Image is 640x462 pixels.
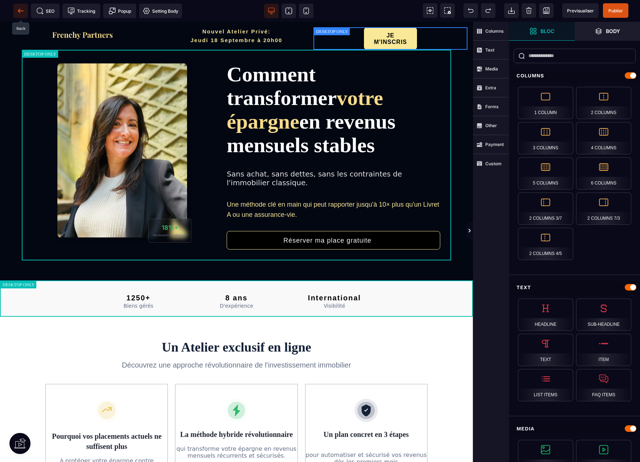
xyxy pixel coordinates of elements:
span: Tracking [68,7,95,15]
span: Previsualiser [567,8,594,13]
div: 3 Columns [518,122,573,154]
span: transformer [227,64,337,88]
span: Comment [227,41,316,64]
div: 4 Columns [576,122,631,154]
p: à protéger votre épargne contre l'inflation et les crises économiques. [46,435,167,449]
span: Open Layer Manager [575,22,640,41]
span: Une méthode clé en main qui peut rapporter jusqu'à 10× plus qu'un Livret A ou une assurance-vie. [227,179,439,196]
span: Open Blocks [509,22,575,41]
span: en revenus mensuels stables [227,88,401,135]
span: Popup [109,7,131,15]
div: 6 Columns [576,157,631,190]
h2: 8 ans [193,272,280,280]
h2: International [291,272,378,280]
h3: Pourquoi vos placements actuels ne suffisent plus [46,409,167,430]
span: Visibilité [324,281,345,287]
div: 1 Column [518,87,573,119]
p: qui transforme votre épargne en revenus mensuels récurrents et sécurisés. [175,423,297,437]
img: f2a3730b544469f405c58ab4be6274e8_Capture_d%E2%80%99e%CC%81cran_2025-09-01_a%CC%80_20.57.27.png [51,9,113,17]
h2: Un Atelier exclusif en ligne [5,318,467,333]
strong: Extra [485,85,496,90]
div: Text [509,281,640,294]
span: Setting Body [143,7,178,15]
div: Text [518,334,573,366]
div: 2 Columns [576,87,631,119]
div: Sans achat, sans dettes, sans les contraintes de l'immobilier classique. [227,148,440,165]
div: Columns [509,69,640,82]
strong: Media [485,66,498,72]
h3: La méthode hybride révolutionnaire [175,408,297,418]
span: D'expérience [220,281,253,287]
strong: Custom [485,161,502,166]
div: Headline [518,299,573,331]
div: 2 Columns 4/5 [518,228,573,260]
span: SEO [36,7,54,15]
img: 4c63a725c3b304b2c0a5e1a33d73ec16_growth-icon.svg [95,377,118,400]
button: JE M'INSCRIS [364,5,417,28]
img: b6606ffbb4648694007e19b7dd4a8ba6_lightning-icon.svg [225,377,248,400]
p: Découvrez une approche révolutionnaire de l'investissement immobilier [97,338,376,348]
span: Screenshot [440,3,455,18]
h2: 1250+ [95,272,182,280]
h3: Un plan concret en 3 étapes [305,408,427,428]
div: 2 Columns 7/3 [576,192,631,225]
div: Media [509,422,640,435]
div: 2 Columns 3/7 [518,192,573,225]
img: 446cf0c0aa799fe4e8bad5fc7e2d2e54_Capture_d%E2%80%99e%CC%81cran_2025-09-01_a%CC%80_21.00.57.png [55,39,193,223]
img: 59ef9bf7ba9b73c4c9a2e4ac6039e941_shield-icon.svg [355,377,378,400]
h2: Nouvel Atelier Privé: Jeudi 18 Septembre à 20h00 [159,5,313,27]
strong: Body [606,28,620,34]
strong: Bloc [540,28,554,34]
span: Preview [562,3,599,18]
button: Réserver ma place gratuite [227,209,440,228]
span: Biens gérés [123,281,153,287]
span: View components [423,3,437,18]
strong: Payment [485,142,504,147]
div: Sub-Headline [576,299,631,331]
strong: Forms [485,104,499,109]
div: FAQ Items [576,369,631,401]
strong: Text [485,47,494,53]
div: Item [576,334,631,366]
div: List Items [518,369,573,401]
strong: Columns [485,28,504,34]
div: 5 Columns [518,157,573,190]
span: Publier [608,8,623,13]
strong: Other [485,123,497,128]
